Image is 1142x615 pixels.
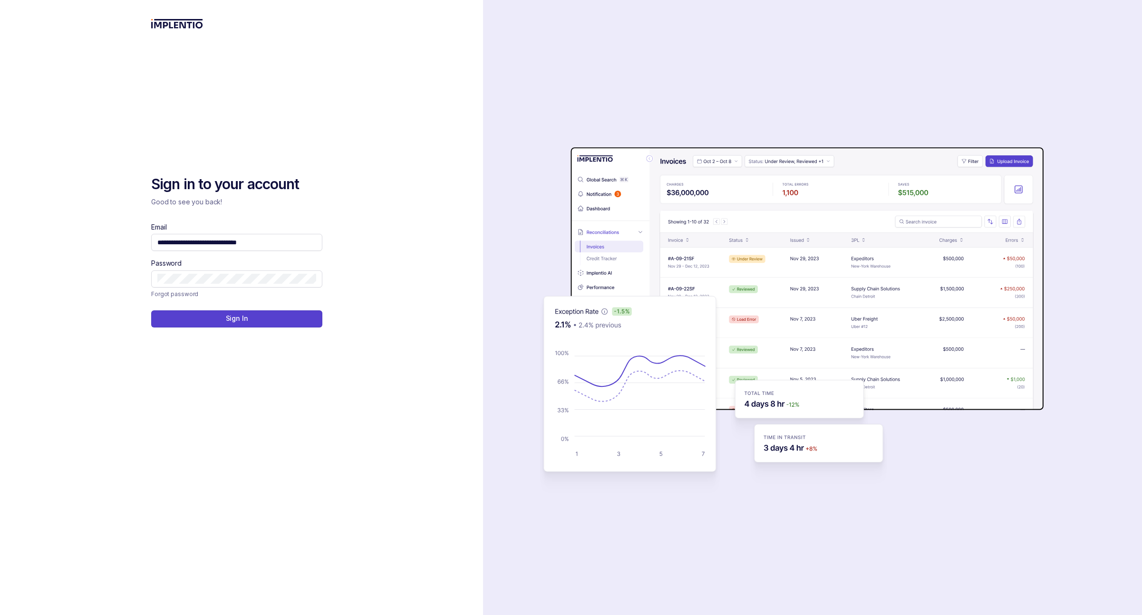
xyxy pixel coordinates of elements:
[226,314,248,323] p: Sign In
[151,310,322,327] button: Sign In
[151,289,198,299] a: Link Forgot password
[510,117,1047,498] img: signin-background.svg
[151,19,203,29] img: logo
[151,259,182,268] label: Password
[151,197,322,207] p: Good to see you back!
[151,289,198,299] p: Forgot password
[151,222,166,232] label: Email
[151,175,322,194] h2: Sign in to your account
